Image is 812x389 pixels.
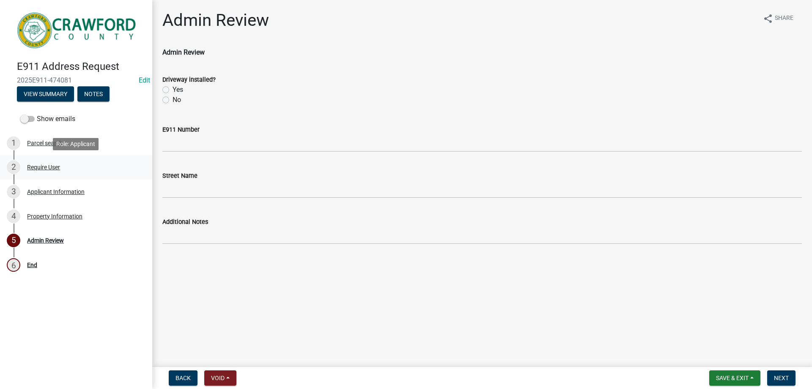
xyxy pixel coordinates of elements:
[17,76,135,84] span: 2025E911-474081
[767,370,796,386] button: Next
[7,258,20,272] div: 6
[139,76,150,84] wm-modal-confirm: Edit Application Number
[7,160,20,174] div: 2
[17,61,145,73] h4: E911 Address Request
[77,86,110,102] button: Notes
[763,14,773,24] i: share
[17,9,139,52] img: Crawford County, Georgia
[162,48,205,56] strong: Admin Review
[162,77,216,83] label: Driveway installed?
[77,91,110,98] wm-modal-confirm: Notes
[716,375,749,381] span: Save & Exit
[162,10,269,30] h1: Admin Review
[27,189,85,195] div: Applicant Information
[7,185,20,199] div: 3
[173,95,181,105] label: No
[27,164,60,170] div: Require User
[7,136,20,150] div: 1
[756,10,800,27] button: shareShare
[162,219,208,225] label: Additional Notes
[7,210,20,223] div: 4
[169,370,198,386] button: Back
[20,114,75,124] label: Show emails
[27,140,63,146] div: Parcel search
[53,138,99,150] div: Role: Applicant
[139,76,150,84] a: Edit
[204,370,236,386] button: Void
[17,86,74,102] button: View Summary
[7,234,20,247] div: 5
[27,237,64,243] div: Admin Review
[27,213,82,219] div: Property Information
[162,173,198,179] label: Street Name
[162,127,200,133] label: E911 Number
[17,91,74,98] wm-modal-confirm: Summary
[27,262,37,268] div: End
[709,370,760,386] button: Save & Exit
[211,375,225,381] span: Void
[173,85,183,95] label: Yes
[775,14,793,24] span: Share
[774,375,789,381] span: Next
[176,375,191,381] span: Back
